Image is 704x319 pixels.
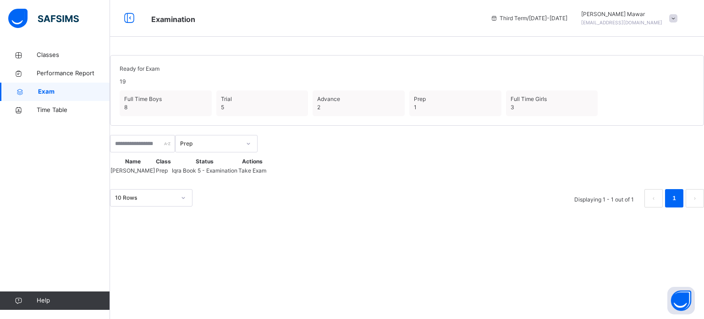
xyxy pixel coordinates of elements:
span: session/term information [490,14,567,22]
span: Time Table [37,106,110,115]
span: Exam [38,87,110,96]
span: Full Time Boys [124,95,207,103]
span: 19 [120,78,126,85]
th: Class [155,157,171,166]
li: 下一页 [686,189,704,207]
li: Displaying 1 - 1 out of 1 [567,189,641,207]
img: safsims [8,9,79,28]
span: 1 [414,104,417,111]
div: Prep [180,140,241,148]
span: [EMAIL_ADDRESS][DOMAIN_NAME] [581,20,662,25]
div: 10 Rows [115,194,176,202]
span: Advance [317,95,400,103]
th: Status [171,157,238,166]
span: Examination [151,15,195,24]
span: 2 [317,104,320,111]
li: 上一页 [644,189,663,207]
span: Full Time Girls [511,95,594,103]
li: 1 [665,189,683,207]
td: Iqra Book 5 - Examination [171,166,238,175]
th: Name [110,157,155,166]
span: Help [37,296,110,305]
td: Prep [155,166,171,175]
a: 1 [670,192,678,204]
span: Trial [221,95,304,103]
span: 3 [511,104,514,111]
span: 8 [124,104,127,111]
span: Performance Report [37,69,110,78]
span: 5 [221,104,224,111]
th: Actions [238,157,267,166]
button: Open asap [667,287,695,314]
div: Hafiz AbdullahMawar [577,10,682,27]
span: Ready for Exam [120,65,694,73]
span: Classes [37,50,110,60]
span: Take Exam [238,167,266,174]
span: [PERSON_NAME] Mawar [581,10,662,18]
button: prev page [644,189,663,207]
span: Prep [414,95,497,103]
td: [PERSON_NAME] [110,166,155,175]
button: next page [686,189,704,207]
